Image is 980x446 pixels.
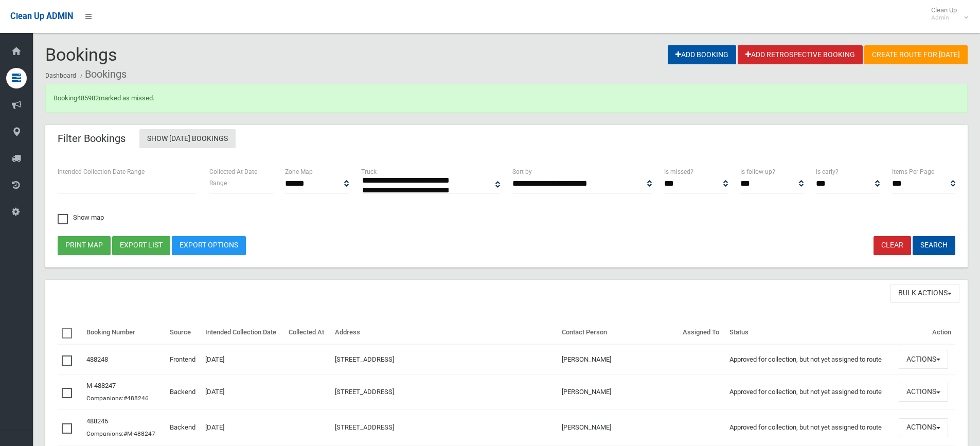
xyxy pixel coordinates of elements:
button: Actions [899,350,948,369]
a: Add Booking [668,45,736,64]
button: Actions [899,418,948,437]
td: Approved for collection, but not yet assigned to route [725,344,895,374]
td: Approved for collection, but not yet assigned to route [725,410,895,445]
a: Create route for [DATE] [864,45,968,64]
a: Export Options [172,236,246,255]
td: Frontend [166,344,202,374]
button: Search [913,236,955,255]
td: [DATE] [201,410,284,445]
label: Truck [361,166,377,177]
a: [STREET_ADDRESS] [335,355,394,363]
a: 485982 [77,94,99,102]
button: Export list [112,236,170,255]
td: Backend [166,410,202,445]
span: Clean Up [926,6,967,22]
th: Contact Person [558,321,679,345]
th: Status [725,321,895,345]
li: Bookings [78,65,127,84]
td: [DATE] [201,344,284,374]
th: Collected At [284,321,331,345]
small: Companions: [86,395,150,402]
span: Show map [58,214,104,221]
button: Actions [899,383,948,402]
small: Companions: [86,430,157,437]
td: [PERSON_NAME] [558,344,679,374]
div: Booking marked as missed. [45,84,968,113]
a: 488246 [86,417,108,425]
span: Bookings [45,44,117,65]
td: [PERSON_NAME] [558,410,679,445]
header: Filter Bookings [45,129,138,149]
button: Bulk Actions [890,284,959,303]
a: #488246 [123,395,149,402]
a: Show [DATE] Bookings [139,129,236,148]
th: Intended Collection Date [201,321,284,345]
a: [STREET_ADDRESS] [335,388,394,396]
small: Admin [931,14,957,22]
td: Approved for collection, but not yet assigned to route [725,374,895,410]
th: Address [331,321,558,345]
a: Add Retrospective Booking [738,45,863,64]
button: Print map [58,236,111,255]
th: Action [895,321,955,345]
a: 488248 [86,355,108,363]
td: Backend [166,374,202,410]
th: Booking Number [82,321,165,345]
span: Clean Up ADMIN [10,11,73,21]
td: [DATE] [201,374,284,410]
a: [STREET_ADDRESS] [335,423,394,431]
a: Dashboard [45,72,76,79]
a: #M-488247 [123,430,155,437]
th: Assigned To [679,321,726,345]
td: [PERSON_NAME] [558,374,679,410]
a: M-488247 [86,382,116,389]
a: Clear [874,236,911,255]
th: Source [166,321,202,345]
